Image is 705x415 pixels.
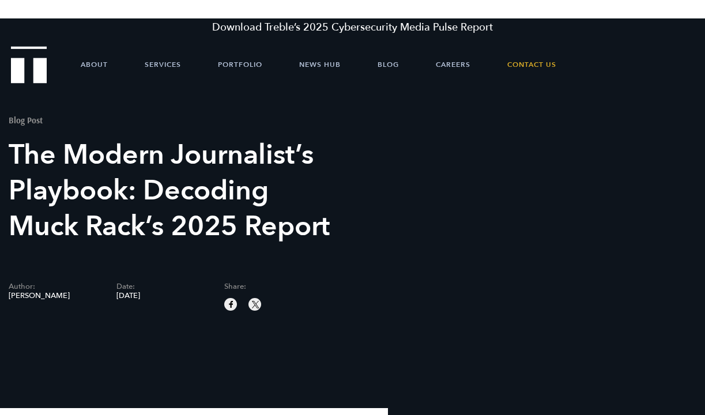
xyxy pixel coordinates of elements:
h1: The Modern Journalist’s Playbook: Decoding Muck Rack’s 2025 Report [9,137,333,244]
img: twitter sharing button [250,299,261,310]
a: Portfolio [218,47,262,82]
img: Treble logo [11,46,47,83]
span: Author: [9,283,99,290]
span: Share: [224,283,315,290]
a: Blog [378,47,399,82]
a: Careers [436,47,470,82]
a: Treble Homepage [12,47,46,82]
mark: Blog Post [9,115,43,126]
a: Contact Us [507,47,556,82]
a: Services [145,47,181,82]
span: [DATE] [116,292,207,300]
span: [PERSON_NAME] [9,292,99,300]
span: Date: [116,283,207,290]
a: News Hub [299,47,341,82]
img: facebook sharing button [226,299,236,310]
a: About [81,47,108,82]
